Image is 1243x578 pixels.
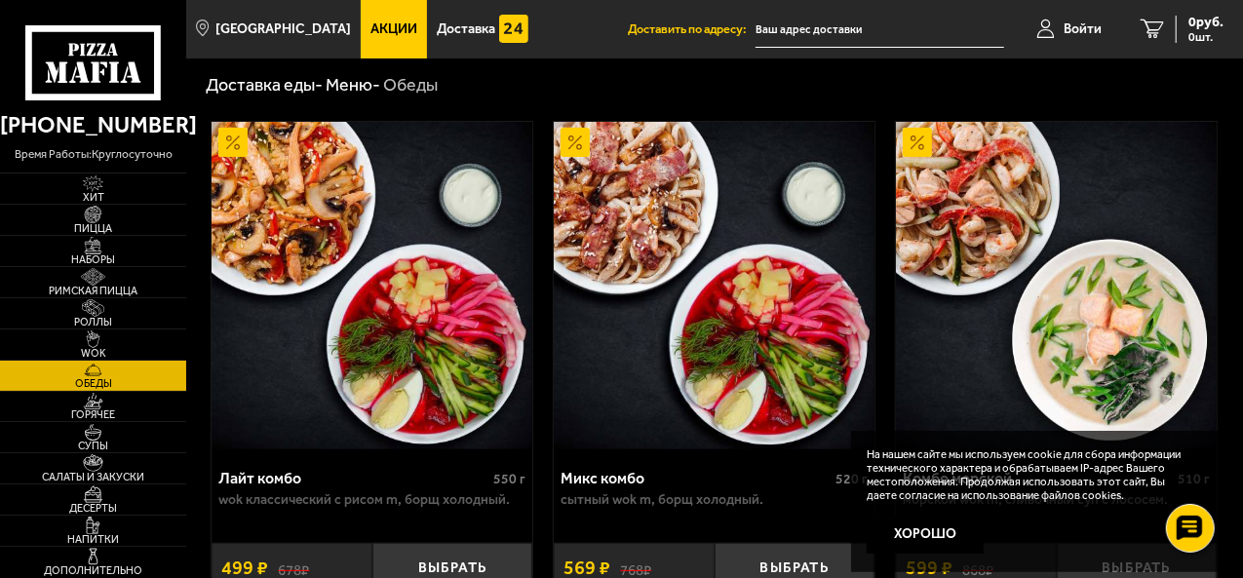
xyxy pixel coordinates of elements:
s: 678 ₽ [278,559,309,577]
span: [GEOGRAPHIC_DATA] [216,22,352,36]
p: На нашем сайте мы используем cookie для сбора информации технического характера и обрабатываем IP... [867,448,1195,502]
img: Акционный [561,128,590,157]
a: АкционныйКомбо морской [896,122,1217,449]
div: Микс комбо [561,469,831,487]
img: Лайт комбо [212,122,532,449]
span: Акции [370,22,417,36]
span: 520 г [835,471,868,487]
s: 768 ₽ [620,559,651,577]
span: 569 ₽ [563,559,610,578]
a: АкционныйМикс комбо [554,122,874,449]
input: Ваш адрес доставки [756,12,1004,48]
img: Микс комбо [554,122,874,449]
span: 499 ₽ [221,559,268,578]
img: Акционный [903,128,932,157]
a: Доставка еды- [206,74,323,96]
span: 0 руб. [1188,16,1224,29]
p: Wok классический с рисом M, Борщ холодный. [218,492,525,508]
img: Комбо морской [896,122,1217,449]
img: Акционный [218,128,248,157]
span: 550 г [493,471,525,487]
button: Хорошо [867,515,984,554]
a: Меню- [326,74,380,96]
span: Войти [1064,22,1102,36]
p: Сытный Wok M, Борщ холодный. [561,492,868,508]
img: 15daf4d41897b9f0e9f617042186c801.svg [499,15,528,44]
span: Доставить по адресу: [628,23,756,36]
div: Обеды [384,74,439,96]
span: 0 шт. [1188,31,1224,43]
a: АкционныйЛайт комбо [212,122,532,449]
div: Лайт комбо [218,469,488,487]
span: Доставка [437,22,495,36]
